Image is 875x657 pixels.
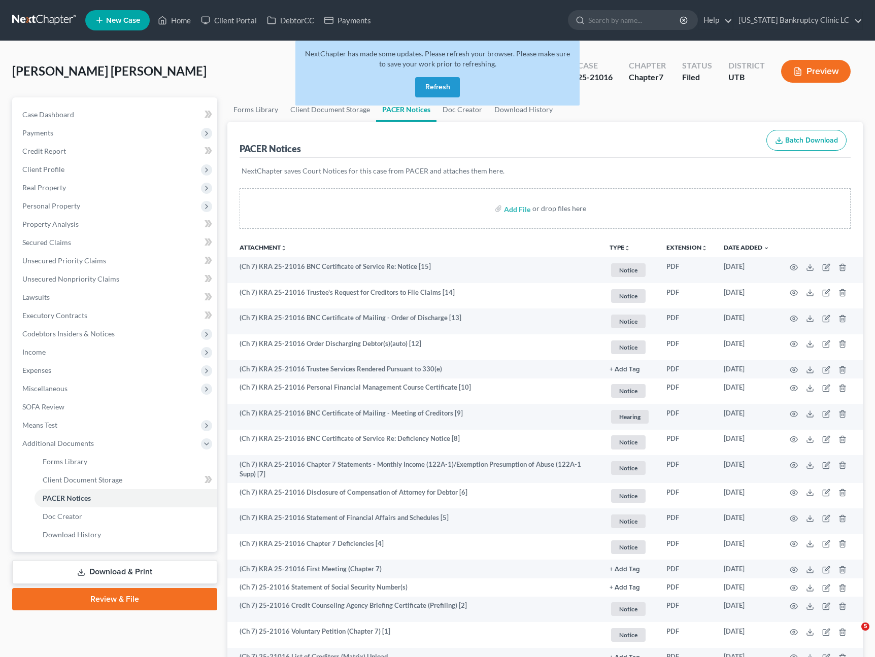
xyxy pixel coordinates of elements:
td: (Ch 7) KRA 25-21016 Disclosure of Compensation of Attorney for Debtor [6] [227,483,601,509]
span: Notice [611,461,646,475]
span: Notice [611,315,646,328]
td: PDF [658,257,716,283]
td: PDF [658,430,716,456]
span: NextChapter has made some updates. Please refresh your browser. Please make sure to save your wor... [305,49,570,68]
a: Extensionunfold_more [666,244,708,251]
a: Payments [319,11,376,29]
td: PDF [658,283,716,309]
span: Download History [43,530,101,539]
td: [DATE] [716,560,778,578]
td: (Ch 7) 25-21016 Credit Counseling Agency Briefing Certificate (Prefiling) [2] [227,597,601,623]
span: Notice [611,263,646,277]
td: [DATE] [716,622,778,648]
a: Forms Library [227,97,284,122]
td: (Ch 7) KRA 25-21016 Statement of Financial Affairs and Schedules [5] [227,508,601,534]
span: Case Dashboard [22,110,74,119]
div: 25-21016 [578,72,613,83]
td: [DATE] [716,404,778,430]
td: [DATE] [716,597,778,623]
span: Batch Download [785,136,838,145]
a: Notice [610,627,650,643]
div: or drop files here [532,203,586,214]
a: Notice [610,601,650,617]
td: [DATE] [716,534,778,560]
span: Client Profile [22,165,64,174]
td: [DATE] [716,360,778,378]
td: PDF [658,404,716,430]
div: Case [578,60,613,72]
a: Notice [610,262,650,279]
span: Client Document Storage [43,475,122,484]
a: + Add Tag [610,564,650,574]
a: Notice [610,288,650,304]
a: Download History [35,526,217,544]
span: Real Property [22,183,66,192]
button: Batch Download [766,130,847,151]
span: Means Test [22,421,57,429]
i: unfold_more [701,245,708,251]
td: (Ch 7) KRA 25-21016 BNC Certificate of Mailing - Meeting of Creditors [9] [227,404,601,430]
td: (Ch 7) KRA 25-21016 Trustee Services Rendered Pursuant to 330(e) [227,360,601,378]
i: expand_more [763,245,769,251]
span: Secured Claims [22,238,71,247]
a: Notice [610,488,650,504]
td: (Ch 7) KRA 25-21016 Trustee's Request for Creditors to File Claims [14] [227,283,601,309]
span: Payments [22,128,53,137]
div: District [728,60,765,72]
span: Expenses [22,366,51,374]
span: Lawsuits [22,293,50,301]
a: Credit Report [14,142,217,160]
a: Review & File [12,588,217,610]
a: DebtorCC [262,11,319,29]
p: NextChapter saves Court Notices for this case from PACER and attaches them here. [242,166,849,176]
span: Notice [611,628,646,642]
span: Notice [611,384,646,398]
span: Additional Documents [22,439,94,447]
a: Download & Print [12,560,217,584]
div: Chapter [629,72,666,83]
a: Hearing [610,408,650,425]
span: Doc Creator [43,512,82,521]
a: Notice [610,434,650,451]
td: (Ch 7) 25-21016 Statement of Social Security Number(s) [227,578,601,597]
input: Search by name... [588,11,681,29]
td: (Ch 7) KRA 25-21016 Order Discharging Debtor(s)(auto) [12] [227,334,601,360]
a: Client Portal [196,11,262,29]
span: 7 [659,72,663,82]
td: PDF [658,508,716,534]
span: Forms Library [43,457,87,466]
i: unfold_more [281,245,287,251]
span: Personal Property [22,201,80,210]
a: Doc Creator [35,507,217,526]
span: Notice [611,289,646,303]
button: + Add Tag [610,566,640,573]
a: Notice [610,383,650,399]
span: Executory Contracts [22,311,87,320]
a: Executory Contracts [14,306,217,325]
span: Notice [611,540,646,554]
a: Help [698,11,732,29]
a: SOFA Review [14,398,217,416]
td: (Ch 7) KRA 25-21016 Chapter 7 Deficiencies [4] [227,534,601,560]
a: Notice [610,460,650,476]
a: Forms Library [35,453,217,471]
div: Chapter [629,60,666,72]
div: Filed [682,72,712,83]
span: [PERSON_NAME] [PERSON_NAME] [12,63,207,78]
td: PDF [658,483,716,509]
td: PDF [658,622,716,648]
span: Credit Report [22,147,66,155]
button: Refresh [415,77,460,97]
td: [DATE] [716,257,778,283]
span: Notice [611,602,646,616]
td: (Ch 7) KRA 25-21016 BNC Certificate of Service Re: Notice [15] [227,257,601,283]
td: PDF [658,308,716,334]
td: PDF [658,334,716,360]
span: Codebtors Insiders & Notices [22,329,115,338]
td: PDF [658,560,716,578]
a: Client Document Storage [35,471,217,489]
td: PDF [658,597,716,623]
button: Preview [781,60,851,83]
td: [DATE] [716,308,778,334]
span: PACER Notices [43,494,91,502]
